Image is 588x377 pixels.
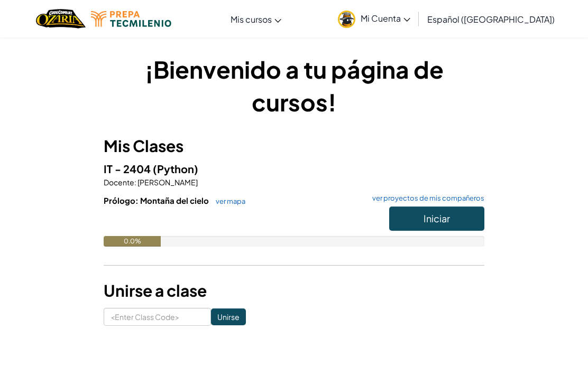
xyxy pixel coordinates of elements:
span: [PERSON_NAME] [136,177,198,187]
span: Español ([GEOGRAPHIC_DATA]) [427,14,555,25]
span: Mis cursos [231,14,272,25]
h1: ¡Bienvenido a tu página de cursos! [104,53,484,118]
span: : [134,177,136,187]
span: Iniciar [424,212,450,224]
span: Docente [104,177,134,187]
button: Iniciar [389,206,484,231]
img: Home [36,8,85,30]
span: Mi Cuenta [361,13,410,24]
span: (Python) [153,162,198,175]
a: Mis cursos [225,5,287,33]
img: avatar [338,11,355,28]
a: Mi Cuenta [333,2,416,35]
h3: Mis Clases [104,134,484,158]
input: Unirse [211,308,246,325]
a: Español ([GEOGRAPHIC_DATA]) [422,5,560,33]
input: <Enter Class Code> [104,308,211,326]
a: ver proyectos de mis compañeros [367,195,484,202]
img: Tecmilenio logo [91,11,171,27]
h3: Unirse a clase [104,279,484,303]
span: IT - 2404 [104,162,153,175]
div: 0.0% [104,236,161,247]
a: ver mapa [210,197,245,205]
span: Prólogo: Montaña del cielo [104,195,210,205]
a: Ozaria by CodeCombat logo [36,8,85,30]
